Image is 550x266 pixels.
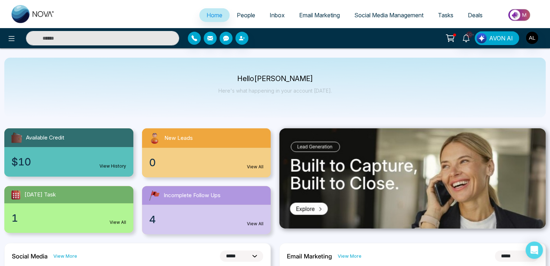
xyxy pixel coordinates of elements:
[292,8,347,22] a: Email Marketing
[99,163,126,169] a: View History
[347,8,431,22] a: Social Media Management
[199,8,230,22] a: Home
[10,131,23,144] img: availableCredit.svg
[468,12,483,19] span: Deals
[148,189,161,202] img: followUps.svg
[247,221,263,227] a: View All
[354,12,423,19] span: Social Media Management
[461,8,490,22] a: Deals
[148,131,161,145] img: newLeads.svg
[25,191,56,199] span: [DATE] Task
[237,12,255,19] span: People
[262,8,292,22] a: Inbox
[270,12,285,19] span: Inbox
[12,5,55,23] img: Nova CRM Logo
[149,212,156,227] span: 4
[12,210,18,226] span: 1
[110,219,126,226] a: View All
[218,76,332,82] p: Hello [PERSON_NAME]
[149,155,156,170] span: 0
[279,128,546,229] img: .
[493,7,546,23] img: Market-place.gif
[476,33,487,43] img: Lead Flow
[438,12,453,19] span: Tasks
[207,12,222,19] span: Home
[338,253,362,260] a: View More
[218,88,332,94] p: Here's what happening in your account [DATE].
[12,253,48,260] h2: Social Media
[164,134,193,142] span: New Leads
[10,189,22,200] img: todayTask.svg
[299,12,340,19] span: Email Marketing
[26,134,64,142] span: Available Credit
[12,154,31,169] span: $10
[489,34,513,43] span: AVON AI
[53,253,77,260] a: View More
[525,241,543,259] div: Open Intercom Messenger
[138,186,275,234] a: Incomplete Follow Ups4View All
[247,164,263,170] a: View All
[466,31,473,38] span: 10+
[457,31,475,44] a: 10+
[230,8,262,22] a: People
[526,32,538,44] img: User Avatar
[287,253,332,260] h2: Email Marketing
[475,31,519,45] button: AVON AI
[431,8,461,22] a: Tasks
[164,191,221,200] span: Incomplete Follow Ups
[138,128,275,177] a: New Leads0View All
